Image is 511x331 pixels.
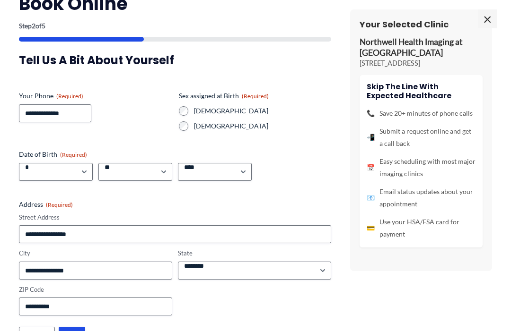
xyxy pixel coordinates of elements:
p: [STREET_ADDRESS] [360,59,483,68]
label: City [19,249,172,258]
span: 📅 [367,161,375,174]
h3: Tell us a bit about yourself [19,53,331,68]
li: Save 20+ minutes of phone calls [367,107,476,119]
label: [DEMOGRAPHIC_DATA] [194,106,331,116]
span: 💳 [367,222,375,234]
legend: Date of Birth [19,150,87,159]
span: (Required) [46,201,73,208]
span: 📞 [367,107,375,119]
li: Submit a request online and get a call back [367,125,476,150]
label: ZIP Code [19,285,172,294]
span: (Required) [56,93,83,100]
li: Email status updates about your appointment [367,186,476,210]
p: Northwell Health Imaging at [GEOGRAPHIC_DATA] [360,37,483,59]
label: Street Address [19,213,331,222]
span: 5 [42,22,45,30]
p: Step of [19,23,331,29]
span: (Required) [60,151,87,158]
label: Your Phone [19,91,171,101]
legend: Address [19,200,73,209]
h3: Your Selected Clinic [360,19,483,30]
legend: Sex assigned at Birth [179,91,269,101]
span: 📧 [367,192,375,204]
li: Use your HSA/FSA card for payment [367,216,476,240]
label: State [178,249,331,258]
span: × [478,9,497,28]
label: [DEMOGRAPHIC_DATA] [194,121,331,131]
span: (Required) [242,93,269,100]
span: 📲 [367,131,375,144]
span: 2 [32,22,35,30]
li: Easy scheduling with most major imaging clinics [367,155,476,180]
h4: Skip the line with Expected Healthcare [367,82,476,100]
